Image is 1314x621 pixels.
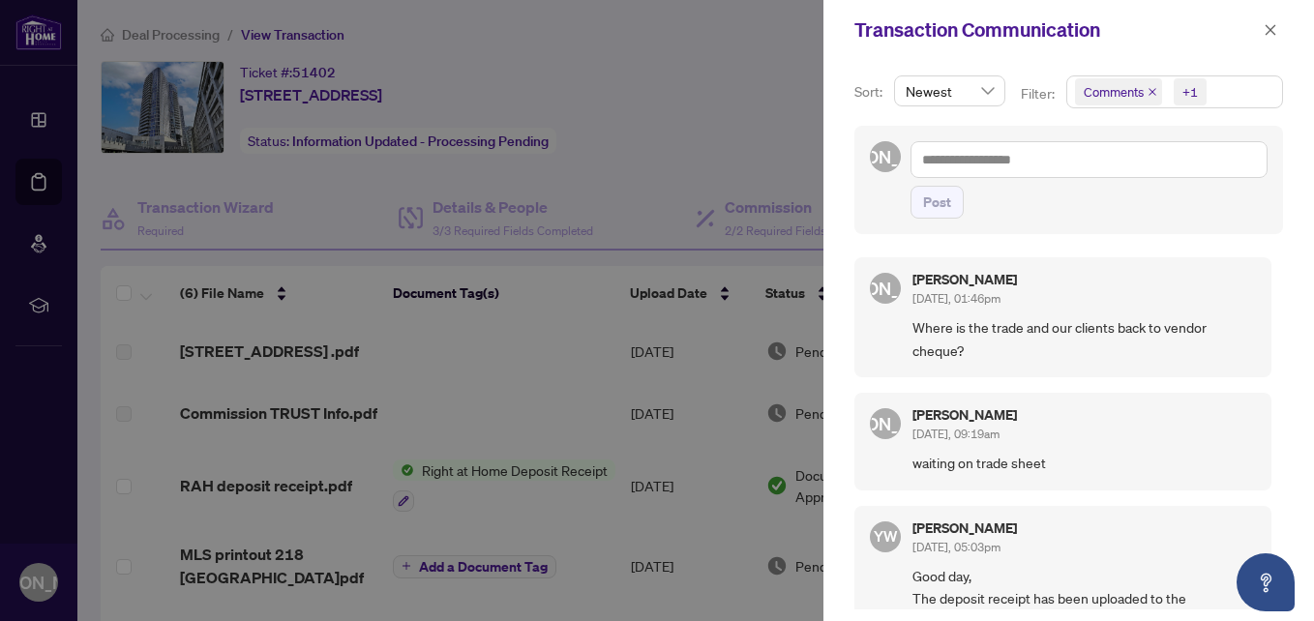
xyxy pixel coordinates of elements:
button: Open asap [1237,553,1295,611]
span: [DATE], 01:46pm [912,291,1000,306]
h5: [PERSON_NAME] [912,273,1017,286]
span: YW [874,524,898,547]
div: Transaction Communication [854,15,1258,44]
span: waiting on trade sheet [912,452,1256,474]
span: close [1264,23,1277,37]
span: Comments [1075,78,1162,105]
span: Comments [1084,82,1144,102]
p: Filter: [1021,83,1058,104]
span: Newest [906,76,994,105]
span: [PERSON_NAME] [818,410,954,437]
span: close [1148,87,1157,97]
span: Where is the trade and our clients back to vendor cheque? [912,316,1256,362]
span: [PERSON_NAME] [818,275,954,302]
h5: [PERSON_NAME] [912,521,1017,535]
span: [DATE], 09:19am [912,427,1000,441]
span: [PERSON_NAME] [818,143,954,170]
span: [DATE], 05:03pm [912,540,1000,554]
h5: [PERSON_NAME] [912,408,1017,422]
p: Sort: [854,81,886,103]
button: Post [911,186,964,219]
div: +1 [1182,82,1198,102]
